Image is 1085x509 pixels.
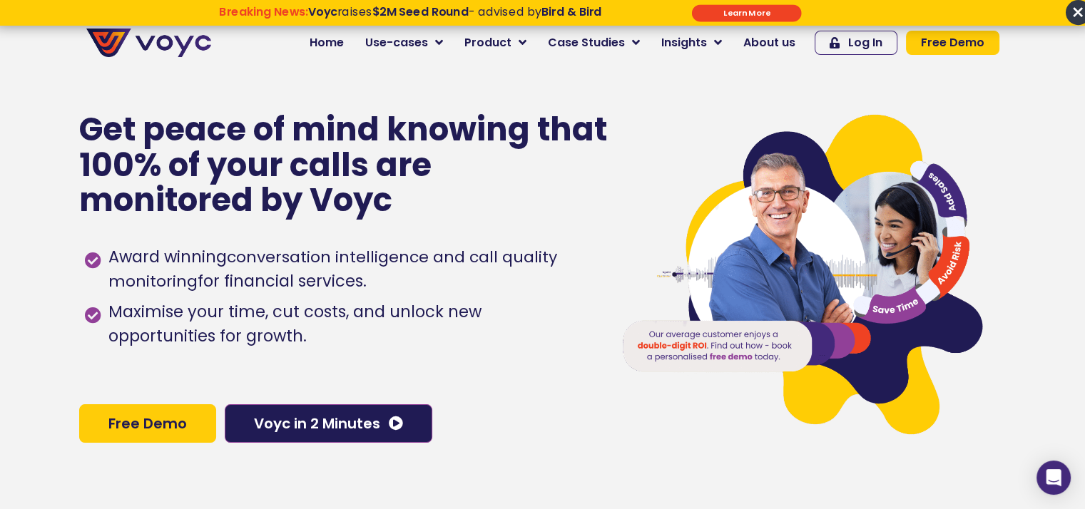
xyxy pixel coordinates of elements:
span: Free Demo [921,37,984,48]
strong: Breaking News: [219,4,308,20]
a: Log In [815,31,897,55]
span: About us [743,34,795,51]
span: raises - advised by [308,4,601,20]
span: Maximise your time, cut costs, and unlock new opportunities for growth. [105,300,592,349]
div: Submit [692,4,802,21]
a: Free Demo [79,404,216,443]
span: Phone [189,57,225,73]
a: Free Demo [906,31,999,55]
a: Privacy Policy [294,297,361,311]
div: Open Intercom Messenger [1036,461,1071,495]
span: Job title [189,115,238,132]
span: Log In [848,37,882,48]
p: Get peace of mind knowing that 100% of your calls are monitored by Voyc [79,112,609,218]
span: Voyc in 2 Minutes [254,416,380,431]
span: Insights [661,34,707,51]
a: Use-cases [355,29,454,57]
strong: Bird & Bird [541,4,601,20]
span: Product [464,34,511,51]
strong: Voyc [308,4,337,20]
span: Case Studies [548,34,625,51]
img: voyc-full-logo [86,29,211,57]
span: Award winning for financial services. [105,245,592,294]
a: Home [299,29,355,57]
div: Breaking News: Voyc raises $2M Seed Round - advised by Bird & Bird [161,5,659,32]
a: Product [454,29,537,57]
span: Home [310,34,344,51]
a: About us [733,29,806,57]
span: Free Demo [108,416,187,431]
a: Voyc in 2 Minutes [225,404,432,443]
span: Use-cases [365,34,428,51]
h1: conversation intelligence and call quality monitoring [108,246,557,292]
a: Insights [651,29,733,57]
strong: $2M Seed Round [372,4,468,20]
a: Case Studies [537,29,651,57]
